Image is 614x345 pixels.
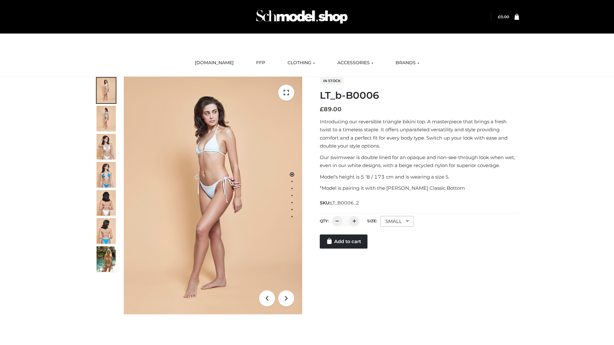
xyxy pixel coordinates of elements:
[320,153,519,170] p: Our swimwear is double lined for an opaque and non-see-through look when wet, even in our white d...
[97,134,116,159] img: ArielClassicBikiniTop_CloudNine_AzureSky_OW114ECO_3-scaled.jpg
[320,118,519,150] p: Introducing our reversible triangle bikini top. A masterpiece that brings a fresh twist to a time...
[97,162,116,188] img: ArielClassicBikiniTop_CloudNine_AzureSky_OW114ECO_4-scaled.jpg
[333,56,378,70] a: ACCESSORIES
[320,199,360,207] span: SKU:
[367,218,377,223] label: Size:
[97,190,116,216] img: ArielClassicBikiniTop_CloudNine_AzureSky_OW114ECO_7-scaled.jpg
[283,56,320,70] a: CLOTHING
[124,77,302,314] img: LT_b-B0006
[498,14,509,19] bdi: 0.00
[320,106,342,113] bdi: 89.00
[190,56,239,70] a: [DOMAIN_NAME]
[320,234,367,249] a: Add to cart
[320,106,324,113] span: £
[97,78,116,103] img: ArielClassicBikiniTop_CloudNine_AzureSky_OW114ECO_1-scaled.jpg
[320,90,519,101] h1: LT_b-B0006
[498,14,509,19] a: £0.00
[391,56,424,70] a: BRANDS
[320,77,344,85] span: In stock
[97,106,116,131] img: ArielClassicBikiniTop_CloudNine_AzureSky_OW114ECO_2-scaled.jpg
[254,4,350,29] img: Schmodel Admin 964
[498,14,500,19] span: £
[330,200,359,206] span: LT_B0006_2
[251,56,270,70] a: FFP
[320,184,519,192] p: *Model is pairing it with the [PERSON_NAME] Classic Bottom
[97,246,116,272] img: Arieltop_CloudNine_AzureSky2.jpg
[320,218,329,223] label: QTY:
[320,173,519,181] p: Model’s height is 5 ‘8 / 173 cm and is wearing a size S.
[97,218,116,244] img: ArielClassicBikiniTop_CloudNine_AzureSky_OW114ECO_8-scaled.jpg
[380,216,413,227] div: SMALL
